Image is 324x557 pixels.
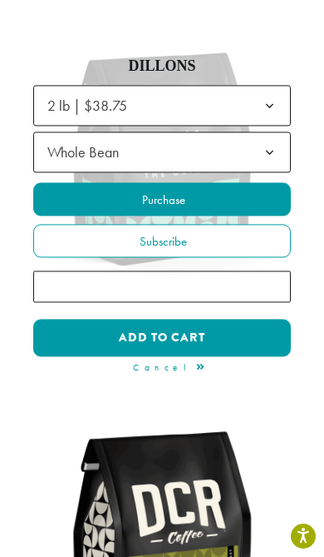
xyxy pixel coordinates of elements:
[140,192,185,209] span: Purchase
[33,320,291,357] button: Add to cart
[47,97,127,116] span: 2 lb | $38.75
[33,30,291,376] a: Rated 5.00 out of 5
[33,57,291,76] h4: Dillons
[133,358,204,381] a: Cancel
[33,271,291,303] input: Product quantity
[47,143,119,162] span: Whole Bean
[41,90,144,122] span: 2 lb | $38.75
[41,137,135,169] span: Whole Bean
[33,86,291,127] span: 2 lb | $38.75
[33,132,291,173] span: Whole Bean
[137,234,187,251] span: Subscribe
